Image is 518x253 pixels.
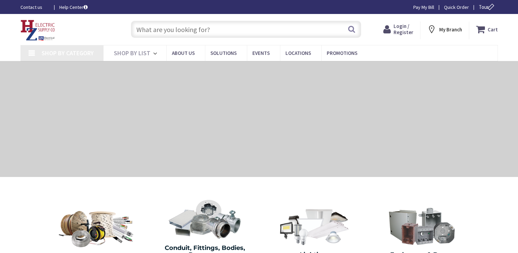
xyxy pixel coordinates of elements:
[444,4,469,11] a: Quick Order
[59,4,88,11] a: Help Center
[210,50,237,56] span: Solutions
[327,50,357,56] span: Promotions
[20,4,48,11] a: Contact us
[252,50,270,56] span: Events
[479,4,496,10] span: Tour
[172,50,195,56] span: About Us
[413,4,434,11] a: Pay My Bill
[114,49,150,57] span: Shop By List
[42,49,94,57] span: Shop By Category
[476,23,498,35] a: Cart
[131,21,361,38] input: What are you looking for?
[285,50,311,56] span: Locations
[383,23,413,35] a: Login / Register
[488,23,498,35] strong: Cart
[20,20,55,41] img: HZ Electric Supply
[394,23,413,35] span: Login / Register
[427,23,462,35] div: My Branch
[439,26,462,33] strong: My Branch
